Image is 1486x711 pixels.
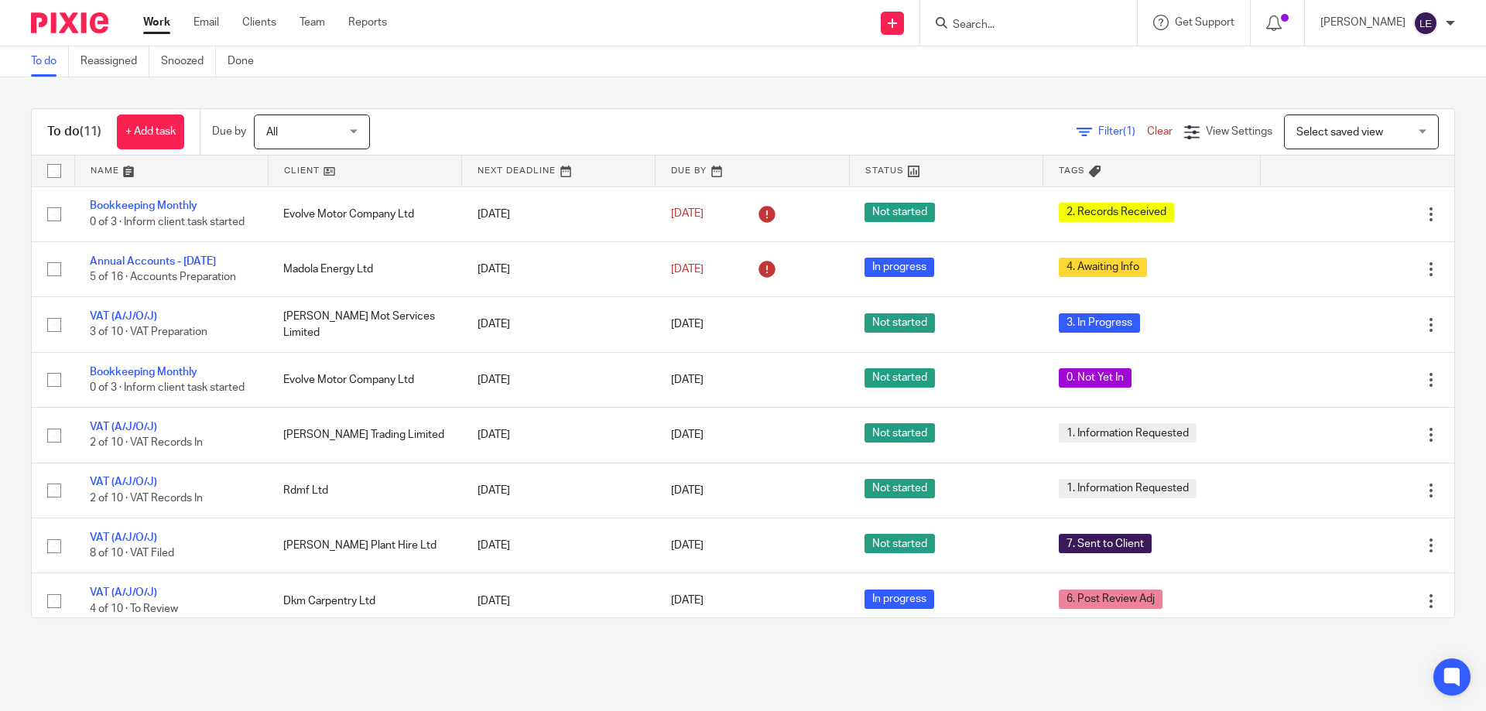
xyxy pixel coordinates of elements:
td: [PERSON_NAME] Plant Hire Ltd [268,518,461,573]
span: 0 of 3 · Inform client task started [90,217,245,227]
td: [DATE] [462,241,656,296]
a: VAT (A/J/O/J) [90,587,157,598]
h1: To do [47,124,101,140]
a: To do [31,46,69,77]
a: Clients [242,15,276,30]
td: [DATE] [462,573,656,628]
span: Get Support [1175,17,1234,28]
span: Filter [1098,126,1147,137]
span: Not started [865,423,935,443]
td: [DATE] [462,463,656,518]
span: [DATE] [671,596,704,607]
td: Rdmf Ltd [268,463,461,518]
span: 4 of 10 · To Review [90,603,178,614]
td: [PERSON_NAME] Mot Services Limited [268,297,461,352]
span: 2. Records Received [1059,203,1174,222]
span: In progress [865,258,934,277]
span: 2 of 10 · VAT Records In [90,438,203,449]
a: Bookkeeping Monthly [90,367,197,378]
span: All [266,127,278,138]
a: Clear [1147,126,1173,137]
p: Due by [212,124,246,139]
img: svg%3E [1413,11,1438,36]
td: Evolve Motor Company Ltd [268,352,461,407]
span: 0 of 3 · Inform client task started [90,382,245,393]
a: VAT (A/J/O/J) [90,422,157,432]
td: [PERSON_NAME] Trading Limited [268,408,461,463]
span: Select saved view [1296,127,1383,138]
a: Bookkeeping Monthly [90,200,197,211]
span: [DATE] [671,429,704,440]
span: (11) [80,125,101,138]
span: Not started [865,479,935,498]
a: Snoozed [161,46,216,77]
a: Work [143,15,170,30]
input: Search [951,19,1091,32]
a: VAT (A/J/O/J) [90,477,157,487]
span: 6. Post Review Adj [1059,590,1162,609]
a: Annual Accounts - [DATE] [90,256,216,267]
span: [DATE] [671,485,704,496]
a: VAT (A/J/O/J) [90,532,157,543]
span: [DATE] [671,209,704,220]
a: Reports [348,15,387,30]
span: View Settings [1206,126,1272,137]
td: [DATE] [462,352,656,407]
span: [DATE] [671,264,704,275]
a: Team [300,15,325,30]
a: Reassigned [80,46,149,77]
span: [DATE] [671,319,704,330]
span: 8 of 10 · VAT Filed [90,548,174,559]
p: [PERSON_NAME] [1320,15,1406,30]
td: [DATE] [462,297,656,352]
span: Tags [1059,166,1085,175]
span: (1) [1123,126,1135,137]
span: 3. In Progress [1059,313,1140,333]
span: 1. Information Requested [1059,479,1197,498]
a: + Add task [117,115,184,149]
span: 3 of 10 · VAT Preparation [90,327,207,338]
td: [DATE] [462,408,656,463]
a: Email [193,15,219,30]
td: Dkm Carpentry Ltd [268,573,461,628]
span: [DATE] [671,374,704,385]
span: Not started [865,368,935,388]
span: 5 of 16 · Accounts Preparation [90,272,236,282]
td: [DATE] [462,186,656,241]
a: VAT (A/J/O/J) [90,311,157,322]
a: Done [228,46,265,77]
span: 0. Not Yet In [1059,368,1132,388]
span: 2 of 10 · VAT Records In [90,493,203,504]
td: Evolve Motor Company Ltd [268,186,461,241]
img: Pixie [31,12,108,33]
span: Not started [865,203,935,222]
span: 4. Awaiting Info [1059,258,1147,277]
span: [DATE] [671,540,704,551]
span: Not started [865,313,935,333]
span: 7. Sent to Client [1059,534,1152,553]
span: In progress [865,590,934,609]
span: 1. Information Requested [1059,423,1197,443]
span: Not started [865,534,935,553]
td: [DATE] [462,518,656,573]
td: Madola Energy Ltd [268,241,461,296]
